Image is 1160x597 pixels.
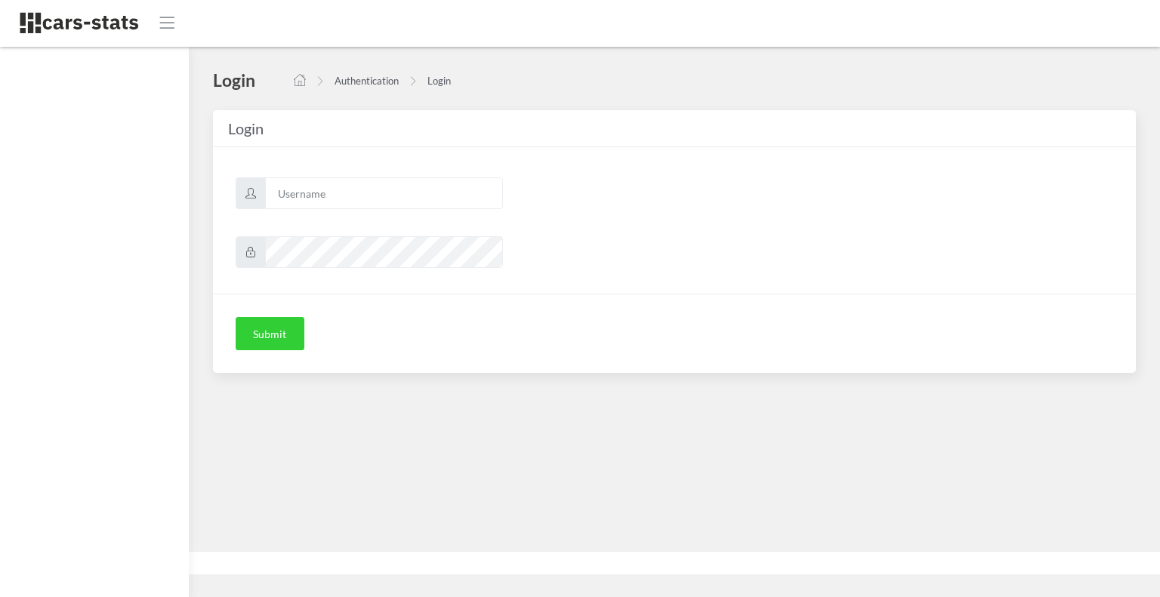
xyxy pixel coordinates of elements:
[213,69,255,91] h4: Login
[265,177,503,209] input: Username
[19,11,140,35] img: navbar brand
[335,75,399,87] a: Authentication
[228,119,264,137] span: Login
[236,317,304,350] button: Submit
[427,75,451,87] a: Login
